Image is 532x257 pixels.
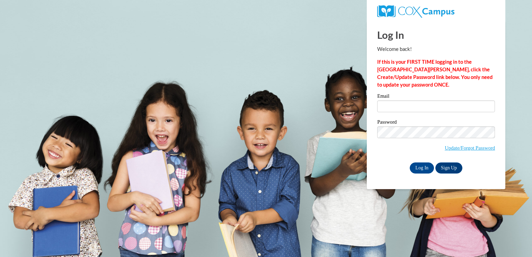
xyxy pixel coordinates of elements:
a: COX Campus [377,8,454,14]
strong: If this is your FIRST TIME logging in to the [GEOGRAPHIC_DATA][PERSON_NAME], click the Create/Upd... [377,59,493,88]
a: Sign Up [435,162,462,174]
a: Update/Forgot Password [445,145,495,151]
h1: Log In [377,28,495,42]
label: Password [377,119,495,126]
p: Welcome back! [377,45,495,53]
input: Log In [410,162,434,174]
label: Email [377,94,495,100]
img: COX Campus [377,5,454,18]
